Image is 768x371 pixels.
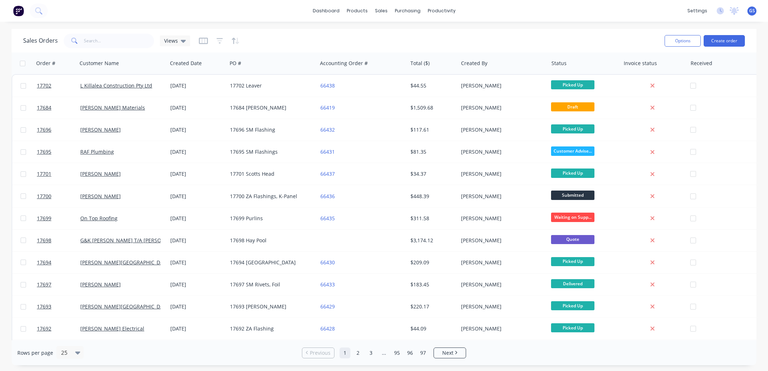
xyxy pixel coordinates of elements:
[410,325,453,332] div: $44.09
[551,213,594,222] span: Waiting on Supp...
[37,163,80,185] a: 17701
[37,82,51,89] span: 17702
[80,193,121,200] a: [PERSON_NAME]
[230,193,310,200] div: 17700 ZA Flashings, K-Panel
[37,303,51,310] span: 17693
[37,170,51,178] span: 17701
[37,119,80,141] a: 17696
[230,281,310,288] div: 17697 SM Rivets, Foil
[320,193,335,200] a: 66436
[320,82,335,89] a: 66438
[391,5,424,16] div: purchasing
[170,325,224,332] div: [DATE]
[461,126,541,133] div: [PERSON_NAME]
[551,102,594,111] span: Draft
[302,349,334,357] a: Previous page
[37,325,51,332] span: 17692
[551,301,594,310] span: Picked Up
[80,237,244,244] a: G&K [PERSON_NAME] T/A [PERSON_NAME] Sheds & Garages Pty Ltd
[320,148,335,155] a: 66431
[684,5,711,16] div: settings
[37,97,80,119] a: 17684
[410,259,453,266] div: $209.09
[37,318,80,340] a: 17692
[320,170,335,177] a: 66437
[410,82,453,89] div: $44.55
[230,303,310,310] div: 17693 [PERSON_NAME]
[170,193,224,200] div: [DATE]
[164,37,178,44] span: Views
[80,259,171,266] a: [PERSON_NAME][GEOGRAPHIC_DATA]
[37,259,51,266] span: 17694
[551,60,567,67] div: Status
[551,279,594,288] span: Delivered
[551,169,594,178] span: Picked Up
[80,82,152,89] a: L Killalea Construction Pty Ltd
[230,82,310,89] div: 17702 Leaver
[379,347,389,358] a: Jump forward
[749,8,755,14] span: GS
[80,281,121,288] a: [PERSON_NAME]
[37,185,80,207] a: 17700
[353,347,363,358] a: Page 2
[340,347,350,358] a: Page 1 is your current page
[551,191,594,200] span: Submitted
[434,349,466,357] a: Next page
[461,281,541,288] div: [PERSON_NAME]
[36,60,55,67] div: Order #
[37,215,51,222] span: 17699
[37,230,80,251] a: 17698
[84,34,154,48] input: Search...
[424,5,459,16] div: productivity
[230,60,241,67] div: PO #
[23,37,58,44] h1: Sales Orders
[37,208,80,229] a: 17699
[37,148,51,155] span: 17695
[230,170,310,178] div: 17701 Scotts Head
[17,349,53,357] span: Rows per page
[37,274,80,295] a: 17697
[551,257,594,266] span: Picked Up
[170,170,224,178] div: [DATE]
[230,259,310,266] div: 17694 [GEOGRAPHIC_DATA]
[170,60,202,67] div: Created Date
[320,104,335,111] a: 66419
[37,75,80,97] a: 17702
[37,237,51,244] span: 17698
[230,325,310,332] div: 17692 ZA Flashing
[80,325,144,332] a: [PERSON_NAME] Electrical
[320,215,335,222] a: 66435
[80,104,145,111] a: [PERSON_NAME] Materials
[405,347,415,358] a: Page 96
[461,303,541,310] div: [PERSON_NAME]
[320,303,335,310] a: 66429
[80,303,171,310] a: [PERSON_NAME][GEOGRAPHIC_DATA]
[37,193,51,200] span: 17700
[461,82,541,89] div: [PERSON_NAME]
[13,5,24,16] img: Factory
[410,281,453,288] div: $183.45
[461,104,541,111] div: [PERSON_NAME]
[410,60,430,67] div: Total ($)
[442,349,453,357] span: Next
[371,5,391,16] div: sales
[230,148,310,155] div: 17695 SM Flashings
[230,237,310,244] div: 17698 Hay Pool
[366,347,376,358] a: Page 3
[299,347,469,358] ul: Pagination
[320,60,368,67] div: Accounting Order #
[320,126,335,133] a: 66432
[410,193,453,200] div: $448.39
[80,126,121,133] a: [PERSON_NAME]
[461,148,541,155] div: [PERSON_NAME]
[410,104,453,111] div: $1,509.68
[170,104,224,111] div: [DATE]
[551,146,594,155] span: Customer Advise...
[665,35,701,47] button: Options
[320,281,335,288] a: 66433
[170,215,224,222] div: [DATE]
[551,235,594,244] span: Quote
[170,237,224,244] div: [DATE]
[343,5,371,16] div: products
[624,60,657,67] div: Invoice status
